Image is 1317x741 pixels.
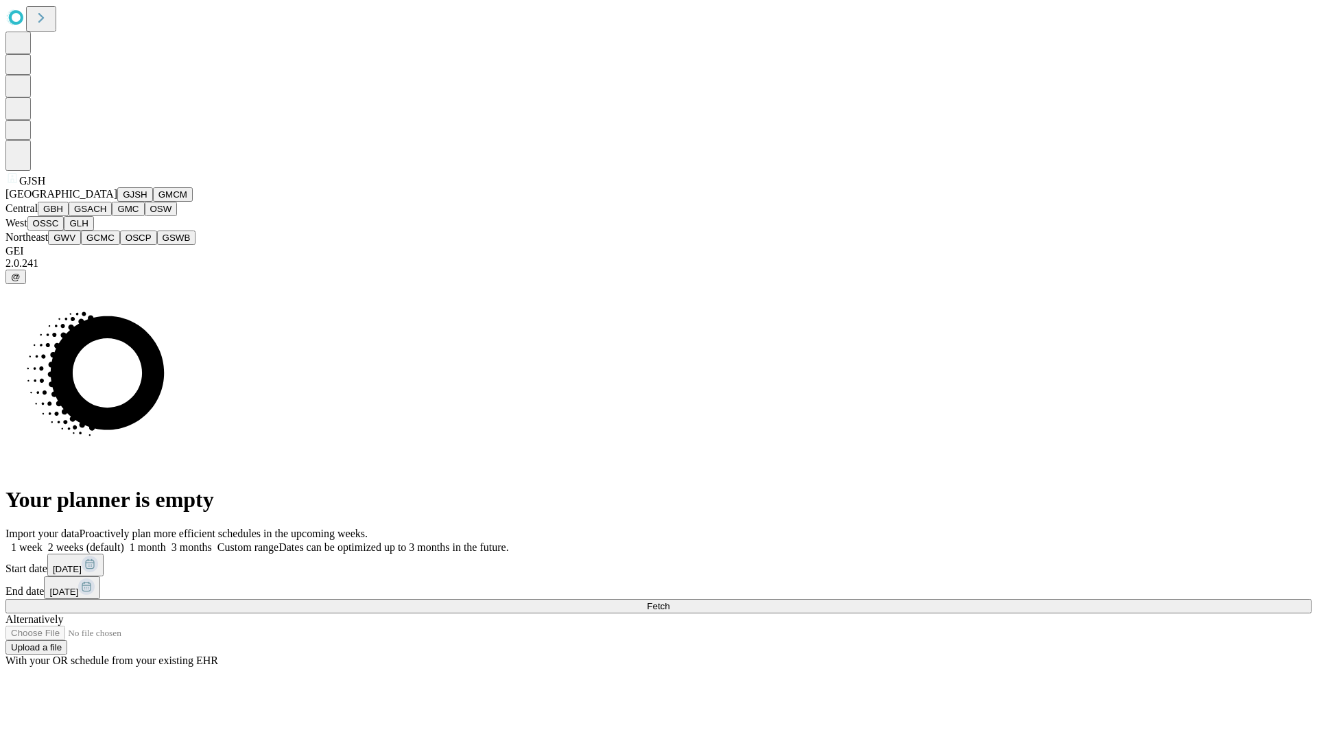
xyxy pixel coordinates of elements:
[19,175,45,187] span: GJSH
[5,640,67,655] button: Upload a file
[157,231,196,245] button: GSWB
[69,202,112,216] button: GSACH
[5,528,80,539] span: Import your data
[5,188,117,200] span: [GEOGRAPHIC_DATA]
[145,202,178,216] button: OSW
[5,576,1312,599] div: End date
[171,541,212,553] span: 3 months
[5,231,48,243] span: Northeast
[5,554,1312,576] div: Start date
[5,599,1312,613] button: Fetch
[27,216,64,231] button: OSSC
[5,217,27,228] span: West
[11,541,43,553] span: 1 week
[49,587,78,597] span: [DATE]
[5,655,218,666] span: With your OR schedule from your existing EHR
[153,187,193,202] button: GMCM
[53,564,82,574] span: [DATE]
[5,257,1312,270] div: 2.0.241
[647,601,669,611] span: Fetch
[81,231,120,245] button: GCMC
[5,202,38,214] span: Central
[48,231,81,245] button: GWV
[47,554,104,576] button: [DATE]
[11,272,21,282] span: @
[217,541,278,553] span: Custom range
[130,541,166,553] span: 1 month
[120,231,157,245] button: OSCP
[48,541,124,553] span: 2 weeks (default)
[5,613,63,625] span: Alternatively
[112,202,144,216] button: GMC
[5,270,26,284] button: @
[80,528,368,539] span: Proactively plan more efficient schedules in the upcoming weeks.
[38,202,69,216] button: GBH
[117,187,153,202] button: GJSH
[44,576,100,599] button: [DATE]
[278,541,508,553] span: Dates can be optimized up to 3 months in the future.
[64,216,93,231] button: GLH
[5,245,1312,257] div: GEI
[5,487,1312,513] h1: Your planner is empty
